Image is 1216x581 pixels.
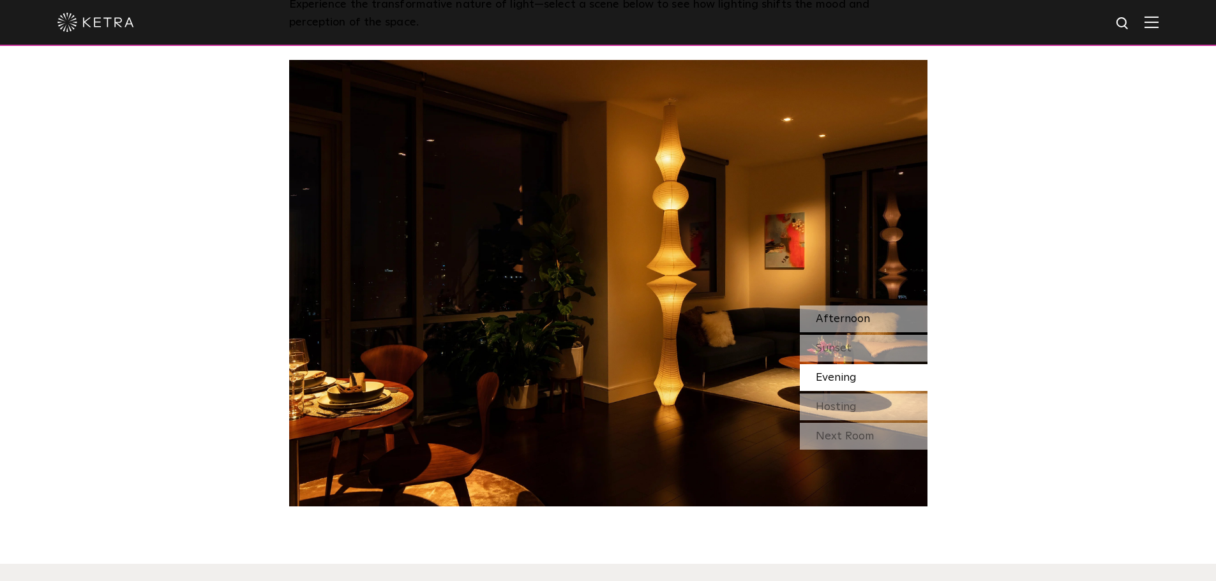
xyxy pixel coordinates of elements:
[816,401,857,413] span: Hosting
[816,313,870,325] span: Afternoon
[816,342,852,354] span: Sunset
[289,60,927,506] img: SS_HBD_LivingRoom_Desktop_03
[800,423,927,450] div: Next Room
[1115,16,1131,32] img: search icon
[816,372,857,383] span: Evening
[57,13,134,32] img: ketra-logo-2019-white
[1145,16,1159,28] img: Hamburger%20Nav.svg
